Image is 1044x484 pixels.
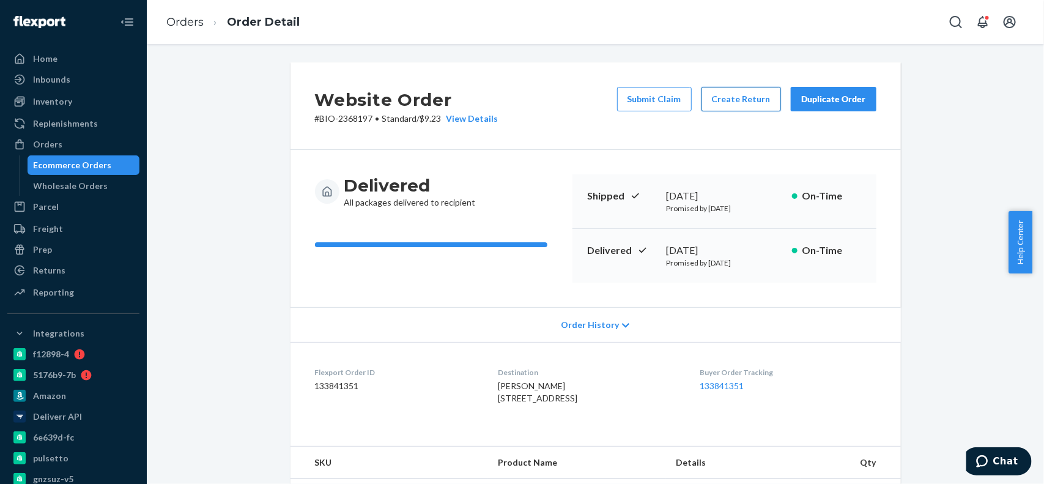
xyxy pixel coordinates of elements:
p: Delivered [587,244,657,258]
div: 5176b9-7b [33,369,76,381]
span: Order History [561,319,619,331]
button: View Details [442,113,498,125]
ol: breadcrumbs [157,4,309,40]
button: Duplicate Order [791,87,876,111]
div: Replenishments [33,117,98,130]
dt: Buyer Order Tracking [700,367,876,378]
div: Integrations [33,327,84,340]
div: Wholesale Orders [34,180,108,192]
div: Returns [33,264,65,277]
div: [DATE] [667,244,782,258]
a: Replenishments [7,114,139,133]
button: Submit Claim [617,87,692,111]
a: pulsetto [7,449,139,468]
div: Home [33,53,57,65]
a: 133841351 [700,381,744,391]
h2: Website Order [315,87,498,113]
th: Details [666,447,801,479]
th: Qty [801,447,901,479]
p: # BIO-2368197 / $9.23 [315,113,498,125]
button: Help Center [1009,211,1032,274]
a: Parcel [7,197,139,217]
div: Freight [33,223,63,235]
a: Home [7,49,139,69]
h3: Delivered [344,174,476,196]
p: Shipped [587,189,657,203]
button: Create Return [702,87,781,111]
div: Inbounds [33,73,70,86]
button: Open notifications [971,10,995,34]
button: Open account menu [998,10,1022,34]
img: Flexport logo [13,16,65,28]
p: On-Time [802,244,862,258]
div: Parcel [33,201,59,213]
div: pulsetto [33,452,68,464]
a: Amazon [7,386,139,406]
a: Freight [7,219,139,239]
a: Orders [7,135,139,154]
div: f12898-4 [33,348,69,360]
button: Integrations [7,324,139,343]
div: Amazon [33,390,66,402]
iframe: Opens a widget where you can chat to one of our agents [966,447,1032,478]
div: Deliverr API [33,411,82,423]
a: Wholesale Orders [28,176,140,196]
div: Reporting [33,286,74,299]
a: Deliverr API [7,407,139,426]
dd: 133841351 [315,380,478,392]
a: Returns [7,261,139,280]
a: Orders [166,15,204,29]
button: Close Navigation [115,10,139,34]
div: [DATE] [667,189,782,203]
div: 6e639d-fc [33,431,74,444]
span: [PERSON_NAME] [STREET_ADDRESS] [498,381,577,403]
a: Ecommerce Orders [28,155,140,175]
a: f12898-4 [7,344,139,364]
div: Duplicate Order [801,93,866,105]
a: Inventory [7,92,139,111]
a: Reporting [7,283,139,302]
p: On-Time [802,189,862,203]
span: Standard [382,113,417,124]
span: • [376,113,380,124]
div: Inventory [33,95,72,108]
p: Promised by [DATE] [667,203,782,214]
button: Open Search Box [944,10,968,34]
a: 5176b9-7b [7,365,139,385]
dt: Flexport Order ID [315,367,478,378]
div: All packages delivered to recipient [344,174,476,209]
th: Product Name [488,447,666,479]
p: Promised by [DATE] [667,258,782,268]
a: Prep [7,240,139,259]
dt: Destination [498,367,680,378]
div: Prep [33,244,52,256]
a: Order Detail [227,15,300,29]
th: SKU [291,447,488,479]
a: 6e639d-fc [7,428,139,447]
div: Ecommerce Orders [34,159,112,171]
a: Inbounds [7,70,139,89]
div: Orders [33,138,62,151]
